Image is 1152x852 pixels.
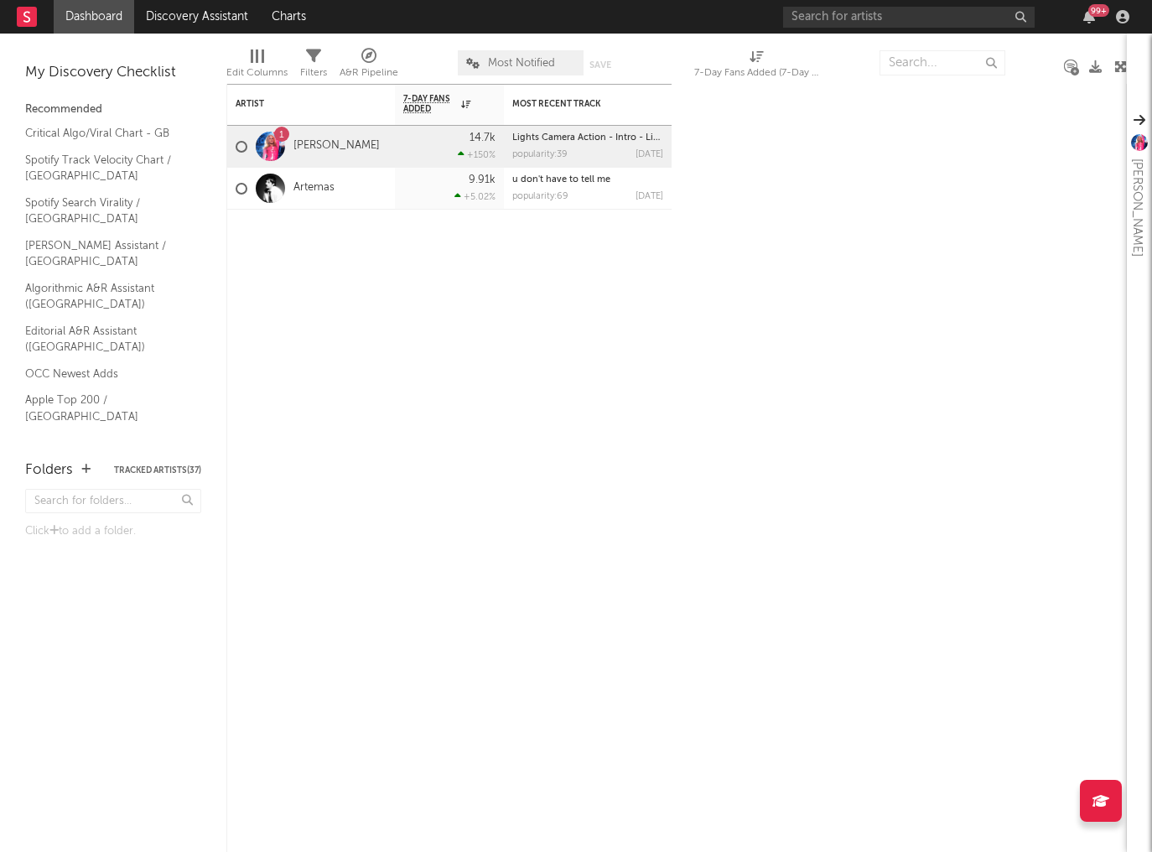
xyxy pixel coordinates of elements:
div: Artist [236,99,361,109]
a: Lights Camera Action - Intro - Live From The Tension Tour [512,133,769,143]
div: 14.7k [470,132,496,143]
div: A&R Pipeline [340,42,398,91]
button: Save [589,60,611,70]
a: Algorithmic A&R Assistant ([GEOGRAPHIC_DATA]) [25,279,184,314]
a: Critical Algo/Viral Chart - GB [25,124,184,143]
input: Search... [880,50,1005,75]
div: 7-Day Fans Added (7-Day Fans Added) [694,42,820,91]
div: My Discovery Checklist [25,63,201,83]
div: A&R Pipeline [340,63,398,83]
input: Search for artists [783,7,1035,28]
div: Folders [25,460,73,481]
a: Spotify Search Virality / [GEOGRAPHIC_DATA] [25,194,184,228]
div: Edit Columns [226,63,288,83]
a: Editorial A&R Assistant ([GEOGRAPHIC_DATA]) [25,322,184,356]
a: [PERSON_NAME] [293,139,380,153]
div: Most Recent Track [512,99,638,109]
div: u don't have to tell me [512,175,663,184]
div: popularity: 69 [512,192,568,201]
div: popularity: 39 [512,150,568,159]
a: OCC Newest Adds [25,365,184,383]
div: [DATE] [636,192,663,201]
a: Apple Top 200 / [GEOGRAPHIC_DATA] [25,391,184,425]
div: 99 + [1088,4,1109,17]
button: Tracked Artists(37) [114,466,201,475]
div: Recommended [25,100,201,120]
div: +150 % [458,149,496,160]
a: u don't have to tell me [512,175,610,184]
a: [PERSON_NAME] Assistant / [GEOGRAPHIC_DATA] [25,236,184,271]
div: +5.02 % [454,191,496,202]
div: Edit Columns [226,42,288,91]
div: [PERSON_NAME] [1127,158,1147,257]
div: Click to add a folder. [25,522,201,542]
a: Artemas [293,181,335,195]
a: Spotify Track Velocity Chart / [GEOGRAPHIC_DATA] [25,151,184,185]
span: Most Notified [488,58,555,69]
div: [DATE] [636,150,663,159]
div: 9.91k [469,174,496,185]
div: Filters [300,42,327,91]
span: 7-Day Fans Added [403,94,457,114]
button: 99+ [1083,10,1095,23]
div: 7-Day Fans Added (7-Day Fans Added) [694,63,820,83]
div: Lights Camera Action - Intro - Live From The Tension Tour [512,133,663,143]
div: Filters [300,63,327,83]
input: Search for folders... [25,489,201,513]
